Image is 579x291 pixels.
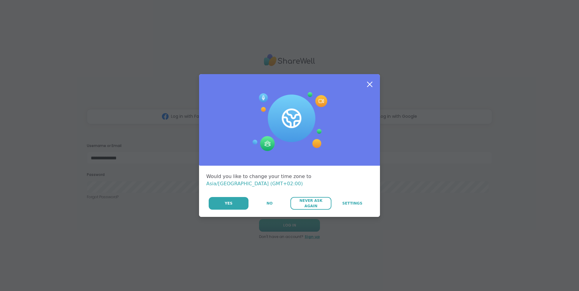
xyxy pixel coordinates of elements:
[293,198,328,209] span: Never Ask Again
[290,197,331,210] button: Never Ask Again
[332,197,373,210] a: Settings
[342,201,362,206] span: Settings
[206,181,303,186] span: Asia/[GEOGRAPHIC_DATA] (GMT+02:00)
[209,197,248,210] button: Yes
[206,173,373,187] div: Would you like to change your time zone to
[249,197,290,210] button: No
[225,201,233,206] span: Yes
[252,92,327,151] img: Session Experience
[267,201,273,206] span: No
